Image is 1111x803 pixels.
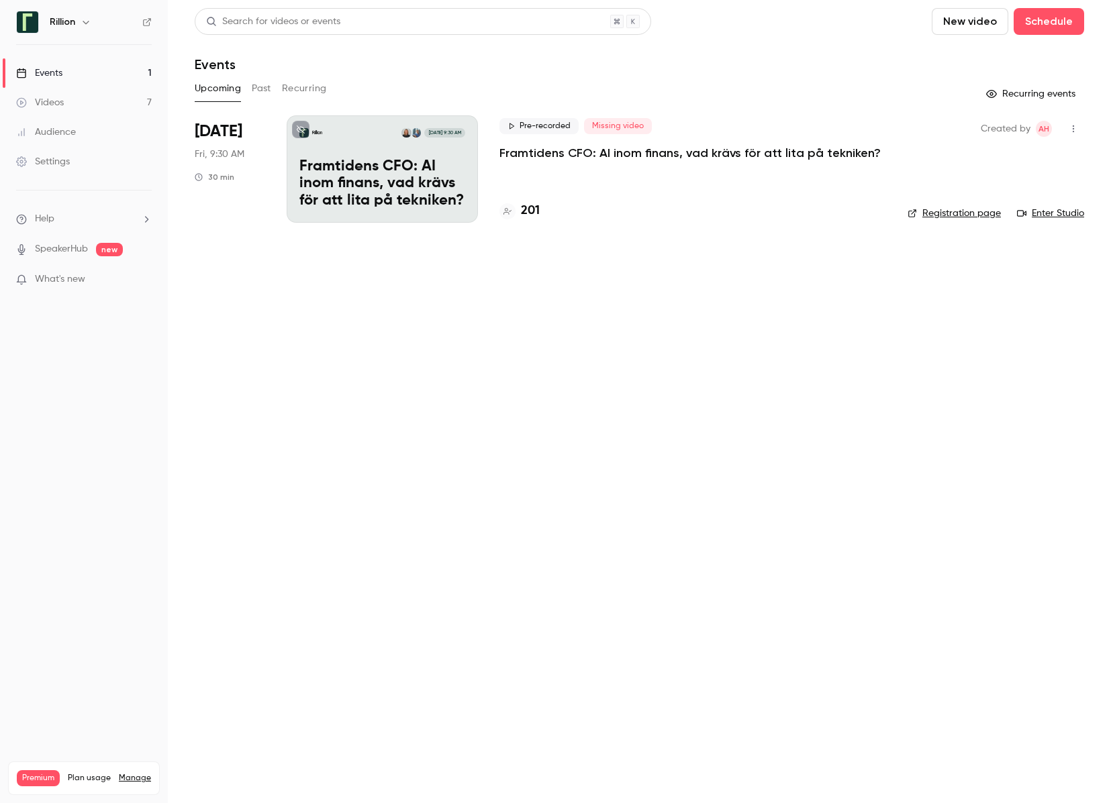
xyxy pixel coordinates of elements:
div: 30 min [195,172,234,182]
iframe: Noticeable Trigger [136,274,152,286]
h1: Events [195,56,236,72]
span: Fri, 9:30 AM [195,148,244,161]
span: Adam Holmgren [1036,121,1052,137]
span: Pre-recorded [499,118,579,134]
span: Missing video [584,118,652,134]
span: Plan usage [68,773,111,784]
a: Registration page [908,207,1001,220]
button: Recurring events [980,83,1084,105]
div: Events [16,66,62,80]
div: Settings [16,155,70,168]
span: [DATE] [195,121,242,142]
a: SpeakerHub [35,242,88,256]
button: New video [932,8,1008,35]
img: Rillion [17,11,38,33]
a: 201 [499,202,540,220]
a: Enter Studio [1017,207,1084,220]
h6: Rillion [50,15,75,29]
img: Sara Börsvik [401,128,411,138]
span: Help [35,212,54,226]
h4: 201 [521,202,540,220]
li: help-dropdown-opener [16,212,152,226]
a: Framtidens CFO: AI inom finans, vad krävs för att lita på tekniken?​ [499,145,881,161]
span: [DATE] 9:30 AM [424,128,465,138]
button: Recurring [282,78,327,99]
div: Videos [16,96,64,109]
p: Framtidens CFO: AI inom finans, vad krävs för att lita på tekniken?​ [299,158,465,210]
img: Rasmus Areskoug [412,128,421,138]
button: Schedule [1014,8,1084,35]
span: Premium [17,770,60,786]
div: Audience [16,125,76,139]
a: Manage [119,773,151,784]
a: Framtidens CFO: AI inom finans, vad krävs för att lita på tekniken?​RillionRasmus AreskougSara Bö... [287,115,478,223]
p: Rillion [312,129,322,136]
div: Sep 26 Fri, 9:30 AM (Europe/Stockholm) [195,115,265,223]
span: Created by [981,121,1030,137]
span: AH [1038,121,1049,137]
button: Upcoming [195,78,241,99]
div: Search for videos or events [206,15,340,29]
span: What's new [35,272,85,286]
span: new [96,243,123,256]
button: Past [252,78,271,99]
